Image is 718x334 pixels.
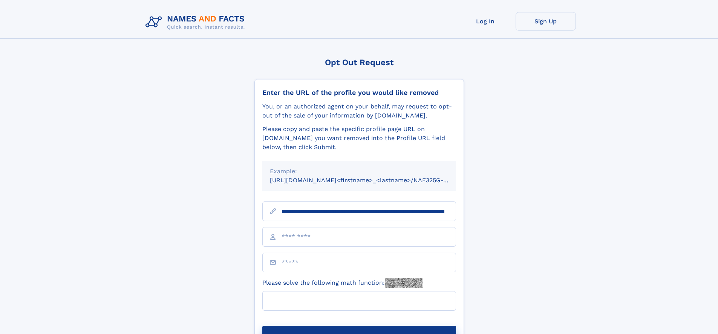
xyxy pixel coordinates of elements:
[142,12,251,32] img: Logo Names and Facts
[270,177,470,184] small: [URL][DOMAIN_NAME]<firstname>_<lastname>/NAF325G-xxxxxxxx
[455,12,516,31] a: Log In
[262,278,423,288] label: Please solve the following math function:
[262,88,456,97] div: Enter the URL of the profile you would like removed
[262,102,456,120] div: You, or an authorized agent on your behalf, may request to opt-out of the sale of your informatio...
[270,167,449,176] div: Example:
[516,12,576,31] a: Sign Up
[262,125,456,152] div: Please copy and paste the specific profile page URL on [DOMAIN_NAME] you want removed into the Pr...
[254,58,464,67] div: Opt Out Request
